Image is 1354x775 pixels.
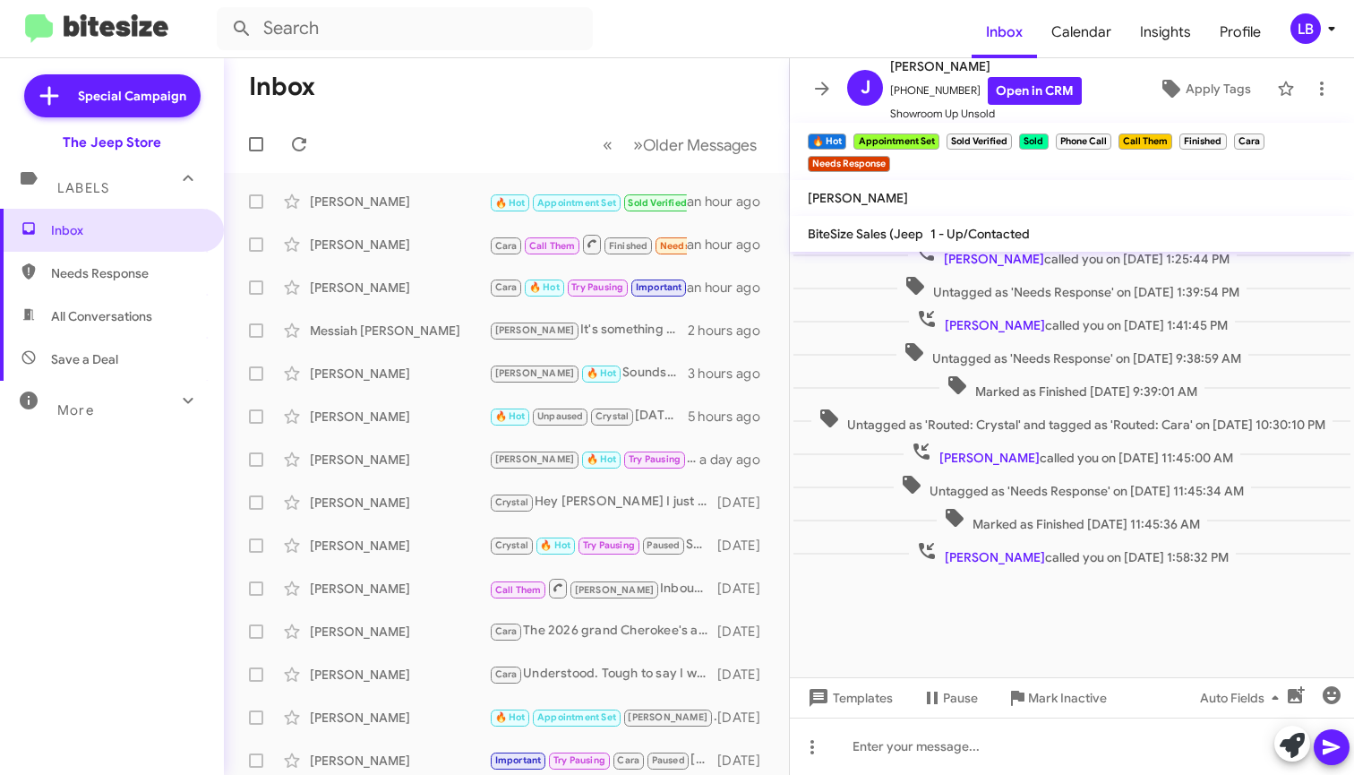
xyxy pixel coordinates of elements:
small: Appointment Set [853,133,938,150]
span: Untagged as 'Needs Response' on [DATE] 11:45:34 AM [894,474,1251,500]
div: an hour ago [687,236,775,254]
span: Older Messages [643,135,757,155]
div: [PERSON_NAME] [310,752,489,770]
span: Marked as Finished [DATE] 11:45:36 AM [937,507,1207,533]
span: 🔥 Hot [587,367,617,379]
span: [PERSON_NAME] [495,324,575,336]
button: Auto Fields [1186,682,1300,714]
span: [PERSON_NAME] [808,190,908,206]
span: All Conversations [51,307,152,325]
a: Open in CRM [988,77,1082,105]
span: Special Campaign [78,87,186,105]
span: Call Them [495,584,542,596]
button: Next [622,126,767,163]
span: Save a Deal [51,350,118,368]
span: Untagged as 'Routed: Crystal' and tagged as 'Routed: Cara' on [DATE] 10:30:10 PM [811,408,1333,434]
button: Pause [907,682,992,714]
div: [PERSON_NAME] [310,666,489,684]
div: an hour ago [687,279,775,297]
span: Try Pausing [571,281,623,293]
button: Apply Tags [1140,73,1268,105]
span: Auto Fields [1200,682,1286,714]
div: hey [PERSON_NAME], This is [PERSON_NAME] lefthand sales manager at the jeep store. Hope you are w... [489,707,717,728]
div: [PERSON_NAME] [310,623,489,641]
span: Marked as Finished [DATE] 9:39:01 AM [939,375,1204,400]
a: Inbox [972,6,1037,58]
h1: Inbox [249,73,315,101]
span: 🔥 Hot [587,453,617,465]
span: Cara [495,240,518,252]
div: [DATE] [717,752,775,770]
div: Inbound Call [489,190,687,212]
a: Profile [1205,6,1275,58]
span: Pause [943,682,978,714]
div: LB [1290,13,1321,44]
span: Untagged as 'Needs Response' on [DATE] 1:39:54 PM [897,275,1247,301]
div: [DATE] [717,666,775,684]
div: Sounds good. And that is a vehicle you are just looking to sell back right? Not replace. [489,277,687,297]
span: [PERSON_NAME] [945,549,1045,565]
button: Templates [790,682,907,714]
span: [PERSON_NAME] [628,711,707,723]
div: No problem. Sounds good. [489,449,699,469]
span: 🔥 Hot [529,281,560,293]
span: « [603,133,613,156]
span: Try Pausing [583,539,635,551]
span: Templates [804,682,893,714]
span: Try Pausing [553,754,605,766]
span: [PERSON_NAME] [939,450,1040,466]
span: called you on [DATE] 1:25:44 PM [908,242,1237,268]
div: [DATE] [717,580,775,598]
a: Insights [1126,6,1205,58]
div: Sounds good [PERSON_NAME], I do see you connected with [PERSON_NAME]. See you [DATE] ! [489,363,688,383]
span: [PERSON_NAME] [945,317,1045,333]
small: Cara [1234,133,1264,150]
span: Cara [495,625,518,637]
span: [PERSON_NAME] [495,367,575,379]
div: [PERSON_NAME] [310,580,489,598]
a: Calendar [1037,6,1126,58]
span: Needs Response [51,264,203,282]
div: [DATE] works - if not I will reschedule for [DATE]. [489,406,688,426]
button: LB [1275,13,1334,44]
div: Yes if you had a nice deal on the wrangler [489,233,687,255]
span: » [633,133,643,156]
span: Cara [617,754,639,766]
span: [PERSON_NAME] [575,584,655,596]
span: More [57,402,94,418]
span: called you on [DATE] 11:45:00 AM [904,441,1240,467]
span: Sold Verified [628,197,687,209]
span: Mark Inactive [1028,682,1107,714]
span: Try Pausing [629,453,681,465]
button: Mark Inactive [992,682,1121,714]
div: [PERSON_NAME] [310,236,489,254]
div: Sounds good. Talk then. [489,535,717,555]
div: [DATE] [717,709,775,727]
div: The Jeep Store [63,133,161,151]
span: Inbox [51,221,203,239]
span: Cara [495,281,518,293]
div: [PERSON_NAME] [310,537,489,555]
small: Call Them [1118,133,1172,150]
div: 2 hours ago [688,322,775,340]
span: Needs Response [660,240,736,252]
span: Untagged as 'Needs Response' on [DATE] 9:38:59 AM [896,341,1248,367]
span: Apply Tags [1186,73,1251,105]
span: Important [636,281,682,293]
span: [PERSON_NAME] [890,56,1082,77]
div: [PERSON_NAME] [310,494,489,512]
span: 🔥 Hot [495,410,526,422]
span: 🔥 Hot [540,539,570,551]
nav: Page navigation example [593,126,767,163]
small: Sold [1019,133,1048,150]
span: Appointment Set [537,711,616,723]
div: an hour ago [687,193,775,211]
div: Understood. Tough to say I would need to take a look at the current car you have to see what make... [489,664,717,685]
div: The 2026 grand Cherokee's are not due to arrive until march of next year just so you are aware. [489,621,717,642]
span: Labels [57,180,109,196]
div: a day ago [699,451,775,469]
